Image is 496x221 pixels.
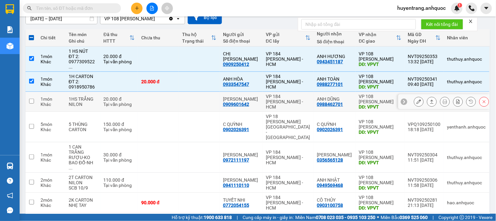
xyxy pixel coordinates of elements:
[408,32,436,37] div: Mã GD
[131,3,143,14] button: plus
[179,29,220,47] th: Toggle SortBy
[176,16,181,21] svg: open
[359,51,402,62] div: VP 108 [PERSON_NAME]
[447,200,486,205] div: hao.anhquoc
[266,74,310,90] div: VP 184 [PERSON_NAME] - HCM
[7,178,13,184] span: question-circle
[408,183,441,188] div: 11:58 [DATE]
[414,97,424,107] div: Sửa đơn hàng
[266,32,305,37] div: VP gửi
[408,122,441,127] div: VPQ109250100
[104,38,130,44] div: HTTT
[359,185,402,191] div: DĐ: VPVT
[41,96,62,102] div: 1 món
[41,183,62,188] div: Khác
[104,102,135,107] div: Tại văn phòng
[316,215,376,220] strong: 0708 023 035 - 0935 103 250
[301,19,416,30] input: Nhập số tổng đài
[41,82,62,87] div: Khác
[408,203,441,208] div: 21:13 [DATE]
[459,3,461,8] span: 1
[460,215,464,220] span: copyright
[7,192,13,199] span: notification
[447,155,486,160] div: thuthuy.anhquoc
[484,5,489,11] span: caret-down
[104,177,135,183] div: 110.000 đ
[317,157,343,163] div: 0356565128
[162,3,173,14] button: aim
[447,180,486,185] div: thuthuy.anhquoc
[359,62,402,67] div: DĐ: VPVT
[377,216,379,219] span: ⚪️
[104,15,155,22] div: VP 108 [PERSON_NAME]
[408,127,441,132] div: 18:18 [DATE]
[359,205,402,211] div: DĐ: VPVT
[41,152,62,157] div: 1 món
[458,3,462,8] sup: 1
[359,38,396,44] div: ĐC giao
[41,54,62,59] div: 1 món
[408,82,441,87] div: 09:40 [DATE]
[41,157,62,163] div: Khác
[356,29,405,47] th: Toggle SortBy
[223,203,249,208] div: 0772054155
[69,79,97,90] div: ĐT 2: 0918950786
[263,29,314,47] th: Toggle SortBy
[104,122,135,127] div: 150.000 đ
[237,214,238,221] span: |
[266,38,305,44] div: ĐC lấy
[426,21,458,28] span: Kết nối tổng đài
[223,152,259,157] div: ANH HẢI
[141,79,176,84] div: 20.000 đ
[182,38,211,44] div: Trạng thái
[317,76,352,82] div: ANH TOÀN
[69,197,97,203] div: 2K CARTON
[359,119,402,130] div: VP 108 [PERSON_NAME]
[6,4,14,14] img: logo-vxr
[41,122,62,127] div: 5 món
[359,32,396,37] div: VP nhận
[408,76,441,82] div: NVT09250341
[104,183,135,188] div: Tại văn phòng
[104,127,135,132] div: Tại văn phòng
[359,84,402,90] div: DĐ: VPVT
[408,197,441,203] div: NVT09250281
[447,35,486,40] div: Nhân viên
[204,215,232,220] strong: 1900 633 818
[223,183,249,188] div: 0941110110
[104,96,135,102] div: 20.000 đ
[266,175,310,191] div: VP 184 [PERSON_NAME] - HCM
[41,102,62,107] div: Khác
[317,177,352,183] div: ANH NHẬT
[69,32,97,37] div: Tên món
[469,19,473,24] span: close
[317,152,352,157] div: ANH TIẾN
[223,76,259,82] div: ANH HÒA
[359,104,402,110] div: DĐ: VPVT
[317,203,343,208] div: 0903100758
[41,59,62,64] div: Khác
[223,82,249,87] div: 0933547547
[223,62,249,67] div: 0909250412
[408,54,441,59] div: NVT09250353
[104,32,130,37] div: Đã thu
[69,96,97,107] div: 1HS TRẮNG NILON
[27,6,32,10] span: search
[100,29,138,47] th: Toggle SortBy
[266,114,310,140] div: VP 18 [PERSON_NAME][GEOGRAPHIC_DATA] - [GEOGRAPHIC_DATA]
[266,150,310,165] div: VP 184 [PERSON_NAME] - HCM
[408,152,441,157] div: NVT09250304
[69,175,97,185] div: 2T CARTON NILON
[104,152,135,157] div: 30.000 đ
[223,102,249,107] div: 0909601642
[41,35,62,40] div: Chi tiết
[165,6,169,10] span: aim
[69,74,97,79] div: 1H CARTON
[7,163,13,170] img: warehouse-icon
[135,6,139,10] span: plus
[359,74,402,84] div: VP 108 [PERSON_NAME]
[317,96,352,102] div: ANH DŨNG
[223,122,259,127] div: C QUỲNH
[359,160,402,165] div: DĐ: VPVT
[381,214,428,221] span: Miền Bắc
